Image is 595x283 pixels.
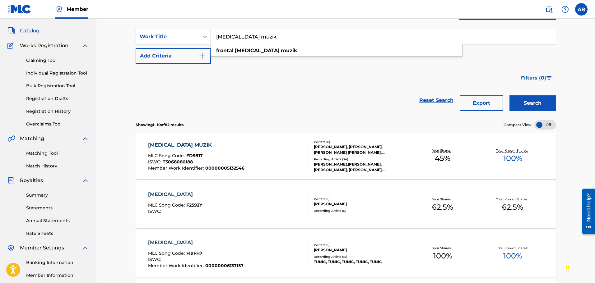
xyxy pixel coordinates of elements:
img: Matching [7,135,15,142]
a: Rate Sheets [26,230,89,237]
button: Search [509,95,556,111]
a: Individual Registration Tool [26,70,89,76]
span: F2592Y [186,202,202,208]
div: Recording Artists ( 15 ) [314,254,408,259]
div: Recording Artists ( 0 ) [314,208,408,213]
span: 45 % [435,153,450,164]
a: Member Information [26,272,89,279]
div: [PERSON_NAME] [314,247,408,253]
span: Compact View [504,122,532,128]
span: T3068080188 [163,159,193,165]
img: Catalog [7,27,15,34]
span: Member Work Identifier : [148,263,205,268]
button: Add Criteria [136,48,211,64]
button: Export [460,95,503,111]
div: Work Title [140,33,196,40]
span: Member Work Identifier : [148,165,205,171]
div: [PERSON_NAME] [314,201,408,207]
div: [MEDICAL_DATA] [148,191,202,198]
div: [MEDICAL_DATA] [148,239,244,246]
img: 9d2ae6d4665cec9f34b9.svg [198,52,206,60]
strong: frontal [216,48,234,53]
a: Reset Search [416,94,457,107]
a: Public Search [543,3,555,16]
div: [MEDICAL_DATA] MUZIK [148,141,244,149]
div: TUNIC, TUNIC, TUNIC, TUNIC, TUNIC [314,259,408,265]
span: Catalog [20,27,40,34]
img: expand [81,42,89,49]
a: [MEDICAL_DATA]MLC Song Code:FI9FH7ISWC:Member Work Identifier:00000006137157Writers (1)[PERSON_NA... [136,230,556,277]
span: ISWC : [148,257,163,262]
p: Total Known Shares: [496,246,529,250]
span: 00000005132546 [205,165,244,171]
span: Filters ( 0 ) [521,74,546,82]
span: 100 % [503,153,522,164]
span: MLC Song Code : [148,202,186,208]
span: Member Settings [20,244,64,252]
img: Works Registration [7,42,16,49]
p: Total Known Shares: [496,197,529,202]
span: Matching [20,135,44,142]
div: [PERSON_NAME], [PERSON_NAME], [PERSON_NAME] [PERSON_NAME], [PERSON_NAME], [PERSON_NAME], [PERSON_... [314,144,408,155]
a: Banking Information [26,259,89,266]
img: Royalties [7,177,15,184]
img: MLC Logo [7,5,31,14]
p: Your Shares: [432,246,453,250]
img: expand [81,177,89,184]
img: expand [81,244,89,252]
p: Your Shares: [432,148,453,153]
img: filter [546,76,552,80]
span: FI9FH7 [186,250,202,256]
a: SummarySummary [7,12,45,20]
a: Annual Statements [26,217,89,224]
span: Royalties [20,177,43,184]
a: [MEDICAL_DATA] MUZIKMLC Song Code:FD9917ISWC:T3068080188Member Work Identifier:00000005132546Writ... [136,133,556,179]
p: Your Shares: [432,197,453,202]
a: Registration History [26,108,89,115]
span: Member [67,6,88,13]
a: [MEDICAL_DATA]MLC Song Code:F2592YISWC:Writers (1)[PERSON_NAME]Recording Artists (0)Your Shares:6... [136,181,556,228]
div: Drag [566,259,569,278]
p: Total Known Shares: [496,148,529,153]
strong: [MEDICAL_DATA] [235,48,280,53]
strong: muzik [281,48,297,53]
a: Statements [26,205,89,211]
img: help [561,6,569,13]
a: Summary [26,192,89,199]
div: [PERSON_NAME],[PERSON_NAME], [PERSON_NAME], [PERSON_NAME], [PERSON_NAME]|[PERSON_NAME], [PERSON_N... [314,162,408,173]
a: Claiming Tool [26,57,89,64]
span: 00000006137157 [205,263,244,268]
a: Bulk Registration Tool [26,83,89,89]
div: Help [559,3,571,16]
span: Works Registration [20,42,68,49]
div: Recording Artists ( 34 ) [314,157,408,162]
div: Writers ( 1 ) [314,197,408,201]
span: FD9917 [186,153,203,158]
span: 62.5 % [502,202,523,213]
div: User Menu [575,3,588,16]
a: Matching Tool [26,150,89,157]
a: Overclaims Tool [26,121,89,127]
span: 100 % [503,250,522,262]
a: CatalogCatalog [7,27,40,34]
span: 62.5 % [432,202,453,213]
div: Writers ( 6 ) [314,139,408,144]
a: Match History [26,163,89,169]
span: ISWC : [148,159,163,165]
form: Search Form [136,29,556,117]
span: MLC Song Code : [148,153,186,158]
img: search [545,6,553,13]
img: Top Rightsholder [55,6,63,13]
div: Writers ( 1 ) [314,243,408,247]
img: Member Settings [7,244,15,252]
iframe: Chat Widget [564,253,595,283]
span: MLC Song Code : [148,250,186,256]
img: expand [81,135,89,142]
span: 100 % [433,250,452,262]
button: Filters (0) [517,70,556,86]
p: Showing 1 - 10 of 82 results [136,122,184,128]
span: ISWC : [148,208,163,214]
